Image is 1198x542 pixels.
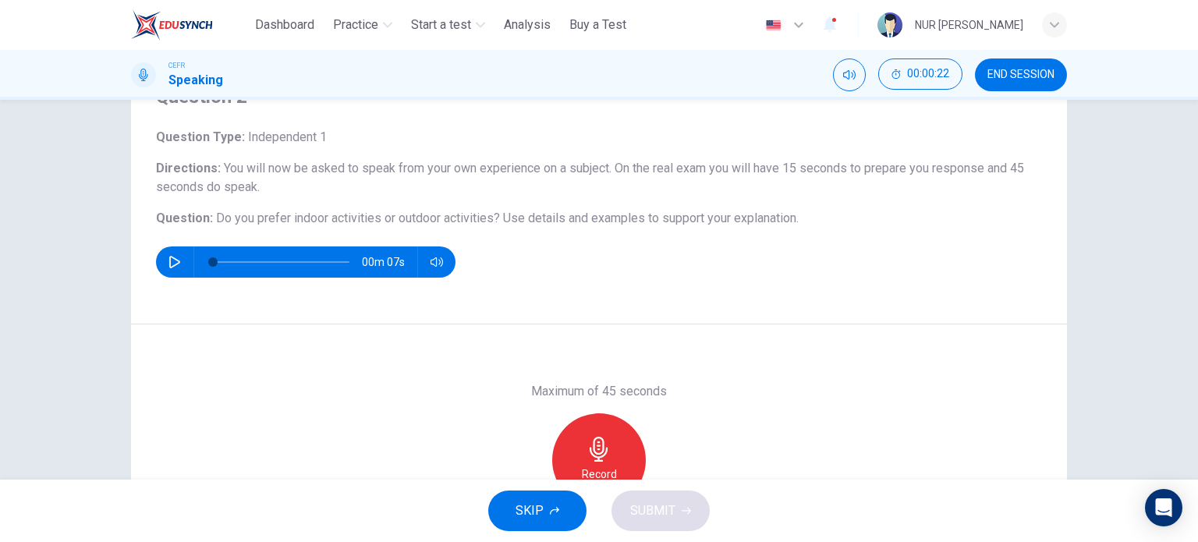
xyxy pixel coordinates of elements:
[327,11,399,39] button: Practice
[245,129,327,144] span: Independent 1
[131,9,249,41] a: ELTC logo
[333,16,378,34] span: Practice
[488,491,587,531] button: SKIP
[156,161,1024,194] span: You will now be asked to speak from your own experience on a subject. On the real exam you will h...
[569,16,626,34] span: Buy a Test
[168,71,223,90] h1: Speaking
[216,211,500,225] span: Do you prefer indoor activities or outdoor activities?
[131,9,213,41] img: ELTC logo
[915,16,1023,34] div: NUR [PERSON_NAME]
[878,58,962,90] button: 00:00:22
[987,69,1054,81] span: END SESSION
[552,413,646,507] button: Record
[582,465,617,484] h6: Record
[411,16,471,34] span: Start a test
[249,11,321,39] button: Dashboard
[255,16,314,34] span: Dashboard
[764,19,783,31] img: en
[503,211,799,225] span: Use details and examples to support your explanation.
[907,68,949,80] span: 00:00:22
[563,11,633,39] button: Buy a Test
[405,11,491,39] button: Start a test
[362,246,417,278] span: 00m 07s
[156,159,1042,197] h6: Directions :
[498,11,557,39] button: Analysis
[1145,489,1182,526] div: Open Intercom Messenger
[504,16,551,34] span: Analysis
[516,500,544,522] span: SKIP
[156,128,1042,147] h6: Question Type :
[878,58,962,91] div: Hide
[975,58,1067,91] button: END SESSION
[833,58,866,91] div: Mute
[168,60,185,71] span: CEFR
[877,12,902,37] img: Profile picture
[156,209,1042,228] h6: Question :
[531,382,667,401] h6: Maximum of 45 seconds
